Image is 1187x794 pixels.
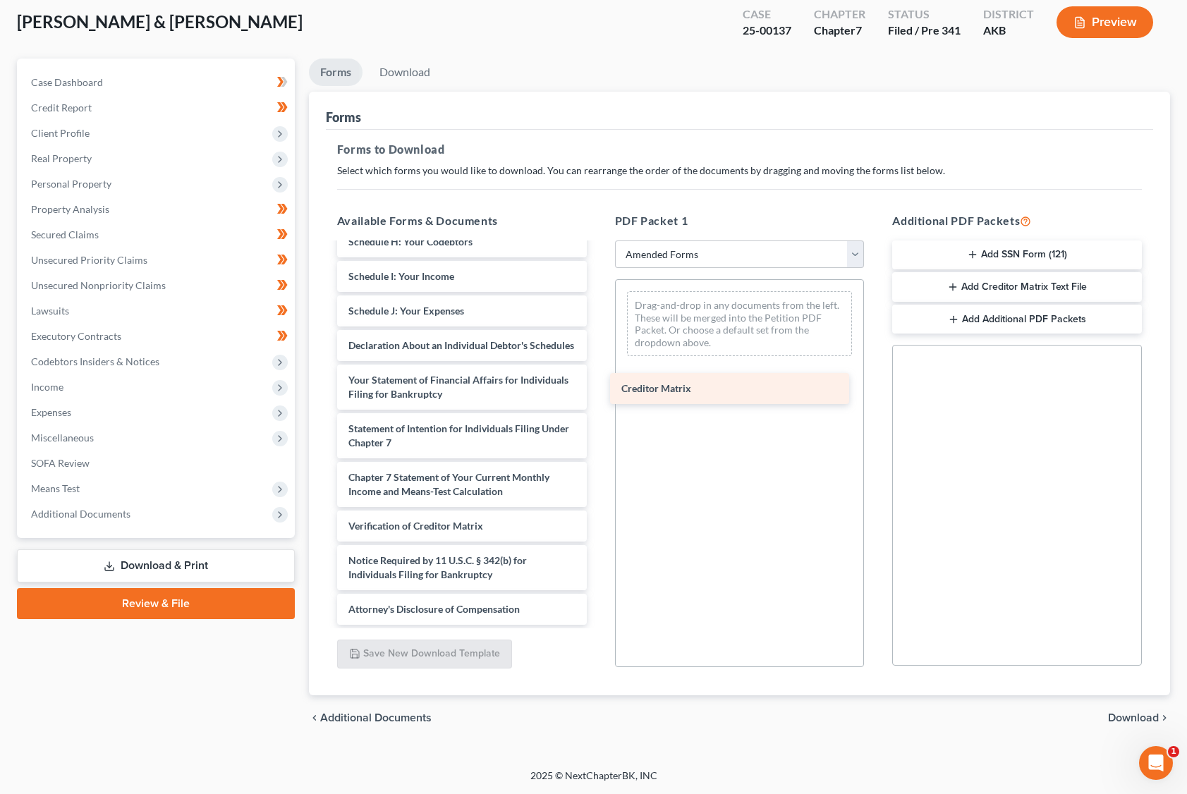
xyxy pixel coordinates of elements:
[320,712,432,723] span: Additional Documents
[20,273,295,298] a: Unsecured Nonpriority Claims
[31,381,63,393] span: Income
[814,23,865,39] div: Chapter
[337,141,1142,158] h5: Forms to Download
[1108,712,1170,723] button: Download chevron_right
[627,291,853,356] div: Drag-and-drop in any documents from the left. These will be merged into the Petition PDF Packet. ...
[17,588,295,619] a: Review & File
[20,197,295,222] a: Property Analysis
[983,6,1034,23] div: District
[348,305,464,317] span: Schedule J: Your Expenses
[983,23,1034,39] div: AKB
[892,305,1142,334] button: Add Additional PDF Packets
[348,374,568,400] span: Your Statement of Financial Affairs for Individuals Filing for Bankruptcy
[17,11,303,32] span: [PERSON_NAME] & [PERSON_NAME]
[20,248,295,273] a: Unsecured Priority Claims
[1159,712,1170,723] i: chevron_right
[20,222,295,248] a: Secured Claims
[743,6,791,23] div: Case
[31,432,94,444] span: Miscellaneous
[348,520,483,532] span: Verification of Creditor Matrix
[337,212,587,229] h5: Available Forms & Documents
[20,451,295,476] a: SOFA Review
[1168,746,1179,757] span: 1
[20,324,295,349] a: Executory Contracts
[31,355,159,367] span: Codebtors Insiders & Notices
[309,712,432,723] a: chevron_left Additional Documents
[20,70,295,95] a: Case Dashboard
[348,422,569,448] span: Statement of Intention for Individuals Filing Under Chapter 7
[31,330,121,342] span: Executory Contracts
[888,6,961,23] div: Status
[31,152,92,164] span: Real Property
[309,712,320,723] i: chevron_left
[892,240,1142,270] button: Add SSN Form (121)
[31,279,166,291] span: Unsecured Nonpriority Claims
[615,212,865,229] h5: PDF Packet 1
[1139,746,1173,780] iframe: Intercom live chat
[31,305,69,317] span: Lawsuits
[31,178,111,190] span: Personal Property
[892,272,1142,302] button: Add Creditor Matrix Text File
[17,549,295,582] a: Download & Print
[1108,712,1159,723] span: Download
[621,382,691,394] span: Creditor Matrix
[31,203,109,215] span: Property Analysis
[326,109,361,126] div: Forms
[31,508,130,520] span: Additional Documents
[888,23,961,39] div: Filed / Pre 341
[348,339,574,351] span: Declaration About an Individual Debtor's Schedules
[31,457,90,469] span: SOFA Review
[814,6,865,23] div: Chapter
[368,59,442,86] a: Download
[192,769,996,794] div: 2025 © NextChapterBK, INC
[348,236,473,248] span: Schedule H: Your Codebtors
[31,76,103,88] span: Case Dashboard
[31,102,92,114] span: Credit Report
[337,640,512,669] button: Save New Download Template
[309,59,363,86] a: Forms
[856,23,862,37] span: 7
[31,482,80,494] span: Means Test
[337,164,1142,178] p: Select which forms you would like to download. You can rearrange the order of the documents by dr...
[31,406,71,418] span: Expenses
[1057,6,1153,38] button: Preview
[20,95,295,121] a: Credit Report
[31,127,90,139] span: Client Profile
[892,212,1142,229] h5: Additional PDF Packets
[348,471,549,497] span: Chapter 7 Statement of Your Current Monthly Income and Means-Test Calculation
[20,298,295,324] a: Lawsuits
[348,603,520,615] span: Attorney's Disclosure of Compensation
[31,228,99,240] span: Secured Claims
[743,23,791,39] div: 25-00137
[348,554,527,580] span: Notice Required by 11 U.S.C. § 342(b) for Individuals Filing for Bankruptcy
[31,254,147,266] span: Unsecured Priority Claims
[348,270,454,282] span: Schedule I: Your Income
